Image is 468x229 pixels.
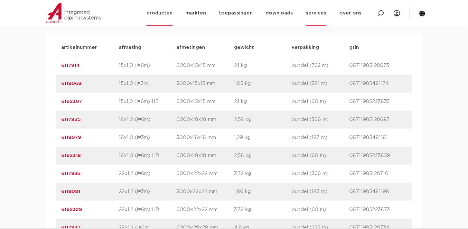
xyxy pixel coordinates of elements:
[119,80,176,87] p: 15x1,0 (l=3m)
[234,44,292,51] p: gewicht
[292,44,349,51] p: verpakking
[119,170,176,178] p: 22x1,2 (l=6m)
[349,152,407,160] p: 08711985223859
[119,44,176,51] p: afmeting
[176,170,234,178] p: 6000x22x22 mm
[119,98,176,105] p: 15x1,0 (l=6m) HB
[234,188,292,196] p: 1,86 kg
[61,117,81,122] a: 6117925
[61,44,119,51] p: artikelnummer
[349,134,407,142] p: 08711985481181
[349,98,407,105] p: 08711985223835
[349,170,407,178] p: 08711985128710
[176,62,234,69] p: 6000x15x15 mm
[61,207,82,212] a: 6192329
[292,152,349,160] p: bundel (60 m)
[61,171,80,176] a: 6117936
[292,62,349,69] p: bundel (762 m)
[176,116,234,124] p: 6000x18x18 mm
[176,206,234,214] p: 6000x22x22 mm
[292,80,349,87] p: bundel (381 m)
[234,116,292,124] p: 2,58 kg
[61,63,80,68] a: 6117914
[234,152,292,160] p: 2,58 kg
[61,135,81,140] a: 6118079
[176,134,234,142] p: 3000x18x18 mm
[176,44,234,51] p: afmetingen
[61,153,81,158] a: 6192318
[119,62,176,69] p: 15x1,0 (l=6m)
[176,188,234,196] p: 3000x22x22 mm
[119,134,176,142] p: 18x1,0 (l=3m)
[61,99,82,104] a: 6192307
[234,62,292,69] p: 2,1 kg
[292,116,349,124] p: bundel (366 m)
[292,134,349,142] p: bundel (183 m)
[349,80,407,87] p: 08711985481174
[176,152,234,160] p: 6000x18x18 mm
[292,188,349,196] p: bundel (183 m)
[349,116,407,124] p: 08711985128697
[61,81,81,86] a: 6118068
[234,170,292,178] p: 3,72 kg
[119,188,176,196] p: 22x1,2 (l=3m)
[292,206,349,214] p: bundel (60 m)
[292,170,349,178] p: bundel (366 m)
[176,80,234,87] p: 3000x15x15 mm
[234,80,292,87] p: 1,05 kg
[349,188,407,196] p: 08711985481198
[119,152,176,160] p: 18x1,0 (l=6m) HB
[349,206,407,214] p: 08711985223873
[119,116,176,124] p: 18x1,0 (l=6m)
[292,98,349,105] p: bundel (60 m)
[176,98,234,105] p: 6000x15x15 mm
[119,206,176,214] p: 22x1,2 (l=6m) HB
[234,98,292,105] p: 2,1 kg
[349,44,407,51] p: gtin
[234,206,292,214] p: 3,72 kg
[61,189,80,194] a: 6118081
[349,62,407,69] p: 08711985128673
[234,134,292,142] p: 1,29 kg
